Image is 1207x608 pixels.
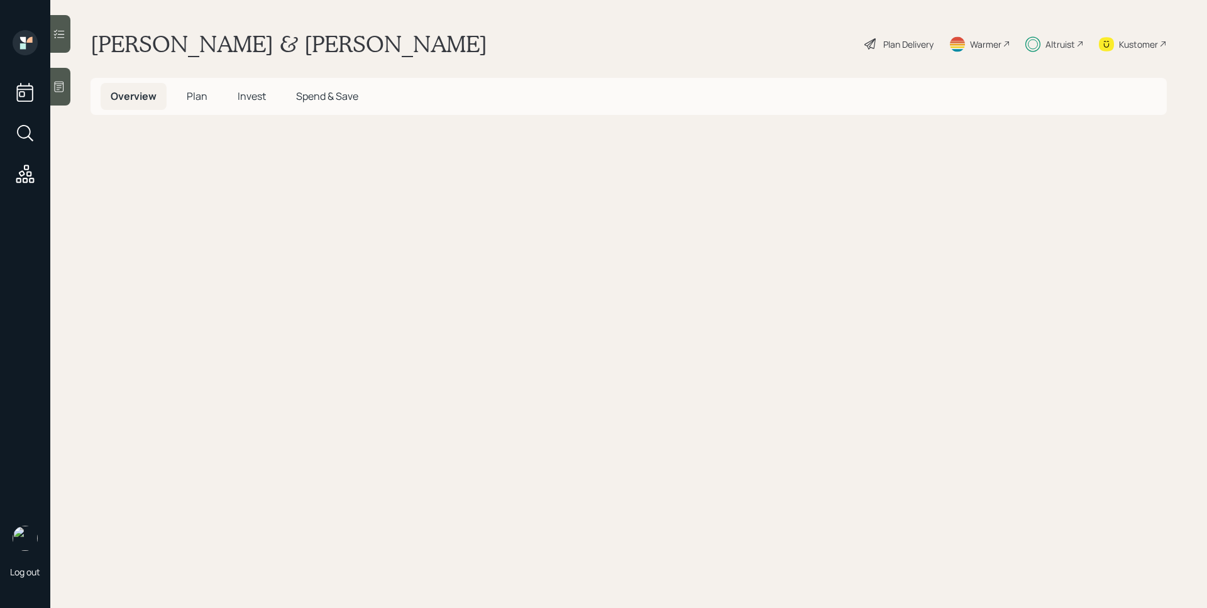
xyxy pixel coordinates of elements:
[13,526,38,551] img: james-distasi-headshot.png
[187,89,207,103] span: Plan
[883,38,934,51] div: Plan Delivery
[238,89,266,103] span: Invest
[970,38,1001,51] div: Warmer
[1119,38,1158,51] div: Kustomer
[91,30,487,58] h1: [PERSON_NAME] & [PERSON_NAME]
[296,89,358,103] span: Spend & Save
[10,566,40,578] div: Log out
[111,89,157,103] span: Overview
[1045,38,1075,51] div: Altruist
